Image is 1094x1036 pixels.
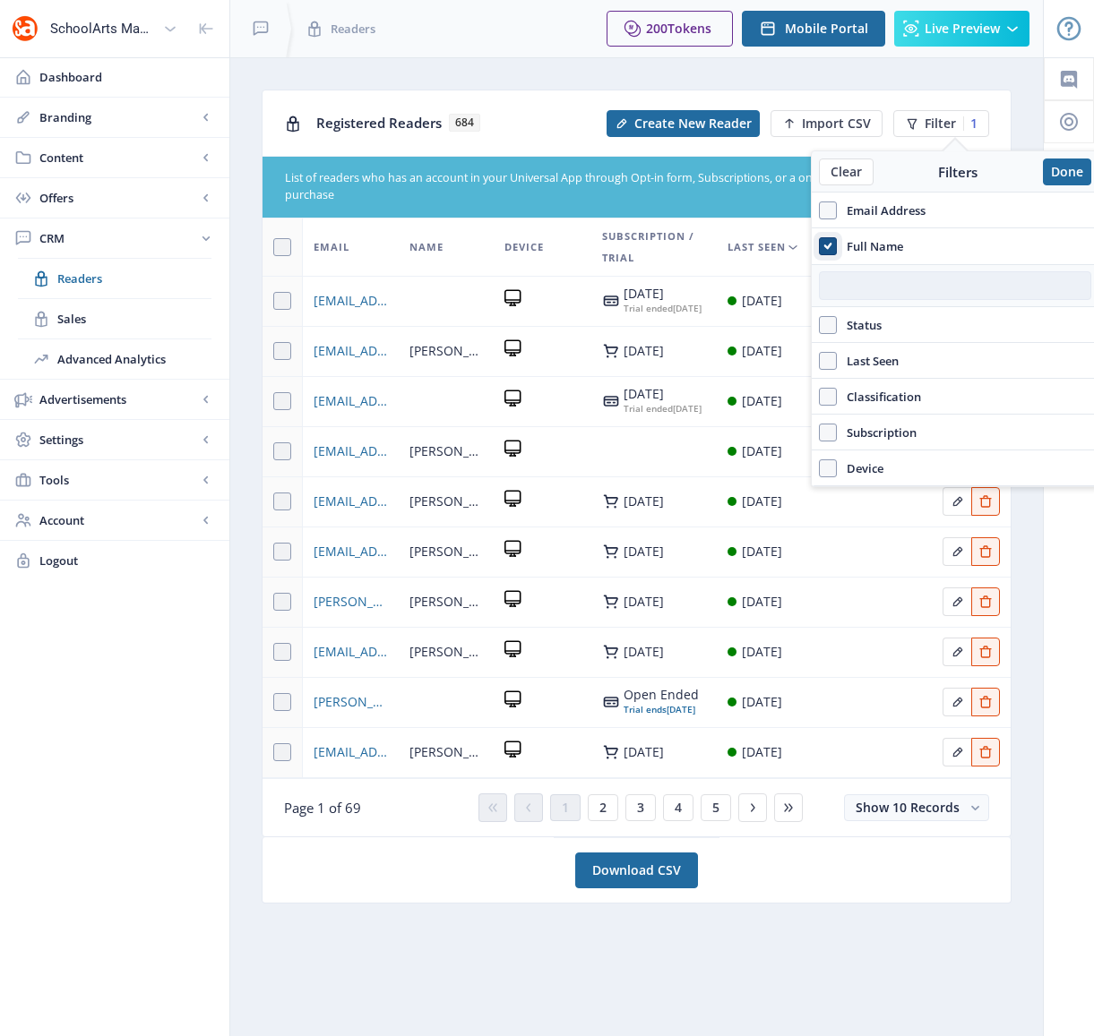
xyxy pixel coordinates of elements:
a: Edit page [971,542,1000,559]
span: Offers [39,189,197,207]
a: Edit page [943,492,971,509]
span: 5 [712,801,719,815]
button: 2 [588,794,618,821]
a: [EMAIL_ADDRESS][DOMAIN_NAME] [314,741,388,763]
div: [DATE] [624,595,664,609]
span: Import CSV [802,116,871,131]
span: Settings [39,431,197,449]
span: Create New Reader [634,116,752,131]
span: 2 [599,801,607,815]
a: Edit page [971,492,1000,509]
button: 4 [663,794,693,821]
div: [DATE] [624,401,702,415]
span: Last Seen [728,236,786,258]
div: [DATE] [624,287,702,301]
span: Trial ended [624,402,673,415]
span: Mobile Portal [785,21,868,36]
span: 3 [637,801,644,815]
a: Edit page [971,692,1000,709]
div: [DATE] [742,591,782,612]
a: [EMAIL_ADDRESS][DOMAIN_NAME] [314,290,388,312]
span: Full Name [837,235,903,257]
button: Create New Reader [607,110,760,137]
a: Edit page [943,642,971,659]
span: [EMAIL_ADDRESS][DOMAIN_NAME] [314,641,388,663]
a: Edit page [943,692,971,709]
span: Logout [39,552,215,569]
span: [PERSON_NAME] [409,441,483,462]
span: Device [504,236,544,258]
span: Subscription [837,422,917,443]
button: 200Tokens [607,11,733,47]
img: properties.app_icon.png [11,14,39,43]
div: [DATE] [742,541,782,562]
span: Email Address [837,200,926,221]
span: Device [837,458,883,479]
a: [PERSON_NAME][EMAIL_ADDRESS][DOMAIN_NAME] [314,691,388,713]
span: 4 [675,801,682,815]
span: [PERSON_NAME] [409,741,483,763]
div: List of readers who has an account in your Universal App through Opt-in form, Subscriptions, or a... [285,170,882,204]
button: Filter1 [893,110,989,137]
span: Page 1 of 69 [284,799,361,817]
span: Name [409,236,444,258]
span: Sales [57,310,211,328]
a: Readers [18,259,211,298]
a: [EMAIL_ADDRESS][DOMAIN_NAME] [314,441,388,462]
span: Tokens [668,20,711,37]
span: [PERSON_NAME] [409,591,483,612]
a: Advanced Analytics [18,339,211,379]
span: Account [39,511,197,529]
div: [DATE] [624,544,664,559]
div: [DATE] [742,290,782,312]
div: [DATE] [742,691,782,713]
div: SchoolArts Magazine [50,9,156,48]
span: Branding [39,108,197,126]
div: [DATE] [624,745,664,759]
app-collection-view: Registered Readers [262,90,1012,837]
div: [DATE] [742,441,782,462]
span: Last Seen [837,350,899,372]
a: [PERSON_NAME][EMAIL_ADDRESS][PERSON_NAME][DOMAIN_NAME] [314,591,388,612]
button: 3 [625,794,656,821]
a: Edit page [943,592,971,609]
a: Edit page [943,742,971,759]
span: Readers [331,20,375,38]
span: Advanced Analytics [57,350,211,368]
span: Subscription / Trial [602,226,706,269]
a: Sales [18,299,211,338]
button: Import CSV [771,110,883,137]
span: Status [837,314,882,336]
span: 1 [562,801,569,815]
span: Trial ended [624,302,673,314]
a: [EMAIL_ADDRESS][DOMAIN_NAME] [314,541,388,562]
span: Trial ends [624,703,667,715]
span: Registered Readers [316,114,442,132]
div: 1 [963,116,978,131]
a: Download CSV [575,852,698,888]
div: [DATE] [624,387,702,401]
span: [PERSON_NAME] [409,641,483,663]
span: Dashboard [39,68,215,86]
div: [DATE] [624,645,664,659]
div: [DATE] [624,344,664,358]
div: [DATE] [624,702,699,716]
span: Show 10 Records [856,799,960,816]
div: Open Ended [624,688,699,702]
span: 684 [449,114,480,132]
span: Content [39,149,197,167]
a: New page [596,110,760,137]
span: [EMAIL_ADDRESS][DOMAIN_NAME] [314,491,388,512]
a: [EMAIL_ADDRESS][DOMAIN_NAME] [314,340,388,362]
a: Edit page [971,742,1000,759]
a: [EMAIL_ADDRESS][PERSON_NAME][DOMAIN_NAME] [314,390,388,412]
button: Show 10 Records [844,794,989,821]
span: Live Preview [925,21,1000,36]
a: Edit page [971,592,1000,609]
